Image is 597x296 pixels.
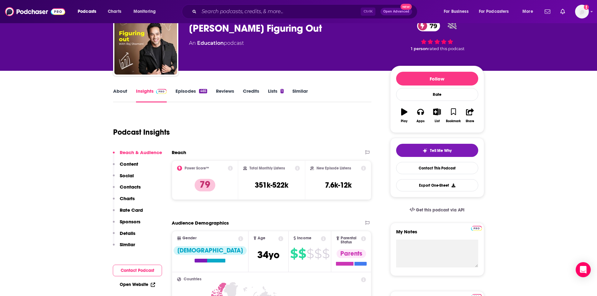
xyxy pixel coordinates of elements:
span: Tell Me Why [430,148,452,153]
p: Content [120,161,138,167]
a: Reviews [216,88,234,102]
button: Social [113,173,134,184]
span: Logged in as gbrussel [575,5,589,18]
button: Apps [412,104,429,127]
input: Search podcasts, credits, & more... [199,7,361,17]
span: Age [258,236,265,240]
img: Podchaser Pro [156,89,167,94]
a: InsightsPodchaser Pro [136,88,167,102]
div: Share [466,119,474,123]
span: Gender [182,236,196,240]
h2: Total Monthly Listens [249,166,285,170]
div: An podcast [189,39,244,47]
div: Play [401,119,407,123]
div: Open Intercom Messenger [576,262,591,277]
button: Export One-Sheet [396,179,478,191]
span: New [401,4,412,10]
a: Credits [243,88,259,102]
button: Bookmark [445,104,462,127]
button: Show profile menu [575,5,589,18]
a: Open Website [120,282,155,287]
button: Sponsors [113,219,140,230]
h1: Podcast Insights [113,127,170,137]
span: Ctrl K [361,8,375,16]
a: About [113,88,127,102]
a: Pro website [471,225,482,231]
p: Social [120,173,134,179]
span: $ [306,249,314,259]
a: Show notifications dropdown [542,6,553,17]
a: Lists1 [268,88,284,102]
div: Apps [416,119,425,123]
p: Similar [120,241,135,247]
span: $ [298,249,306,259]
a: Similar [292,88,308,102]
img: Podchaser - Follow, Share and Rate Podcasts [5,6,65,18]
p: Contacts [120,184,141,190]
div: Rate [396,88,478,101]
button: Rate Card [113,207,143,219]
div: Bookmark [446,119,461,123]
span: $ [290,249,298,259]
button: Content [113,161,138,173]
div: List [435,119,440,123]
span: Podcasts [78,7,96,16]
h2: Reach [172,149,186,155]
div: 465 [199,89,207,93]
span: Monitoring [134,7,156,16]
button: List [429,104,445,127]
button: open menu [73,7,104,17]
svg: Add a profile image [584,5,589,10]
button: Similar [113,241,135,253]
h2: Power Score™ [185,166,209,170]
p: Sponsors [120,219,140,225]
img: User Profile [575,5,589,18]
h3: 351k-522k [255,180,288,190]
a: Contact This Podcast [396,162,478,174]
span: Open Advanced [383,10,409,13]
button: Contacts [113,184,141,195]
button: Play [396,104,412,127]
span: $ [322,249,329,259]
span: Income [297,236,312,240]
a: Show notifications dropdown [558,6,568,17]
button: Details [113,230,135,242]
p: 79 [195,179,215,191]
button: open menu [129,7,164,17]
button: Contact Podcast [113,265,162,276]
span: For Business [444,7,469,16]
p: Charts [120,195,135,201]
div: Parents [337,249,366,258]
img: Raj Shamani's Figuring Out [114,12,177,75]
span: Parental Status [341,236,360,244]
h2: New Episode Listens [317,166,351,170]
div: 1 [280,89,284,93]
span: 1 person [411,46,428,51]
label: My Notes [396,229,478,240]
button: Open AdvancedNew [380,8,412,15]
h3: 7.6k-12k [325,180,352,190]
span: 79 [423,20,440,31]
button: open menu [475,7,518,17]
a: 79 [417,20,440,31]
span: rated this podcast [428,46,464,51]
span: $ [314,249,322,259]
span: For Podcasters [479,7,509,16]
img: Podchaser Pro [471,226,482,231]
span: 34 yo [257,249,280,261]
a: Get this podcast via API [405,202,470,218]
span: More [522,7,533,16]
button: Reach & Audience [113,149,162,161]
span: Countries [184,277,202,281]
button: Charts [113,195,135,207]
button: open menu [439,7,476,17]
button: Follow [396,72,478,86]
img: tell me why sparkle [422,148,427,153]
div: Search podcasts, credits, & more... [188,4,423,19]
button: tell me why sparkleTell Me Why [396,144,478,157]
div: 79 1 personrated this podcast [390,16,484,55]
p: Rate Card [120,207,143,213]
div: [DEMOGRAPHIC_DATA] [174,246,247,255]
span: Charts [108,7,121,16]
